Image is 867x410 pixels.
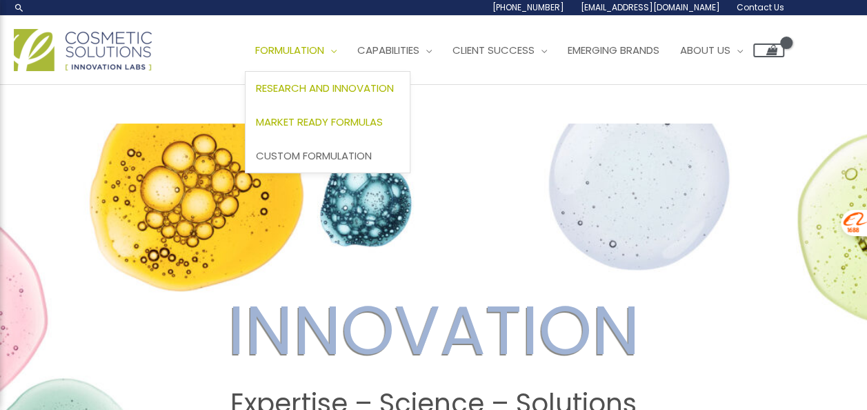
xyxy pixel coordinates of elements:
[246,139,410,173] a: Custom Formulation
[737,1,784,13] span: Contact Us
[568,43,659,57] span: Emerging Brands
[14,2,25,13] a: Search icon link
[246,106,410,139] a: Market Ready Formulas
[581,1,720,13] span: [EMAIL_ADDRESS][DOMAIN_NAME]
[492,1,564,13] span: [PHONE_NUMBER]
[255,43,324,57] span: Formulation
[452,43,535,57] span: Client Success
[235,30,784,71] nav: Site Navigation
[256,148,372,163] span: Custom Formulation
[753,43,784,57] a: View Shopping Cart, empty
[256,81,394,95] span: Research and Innovation
[442,30,557,71] a: Client Success
[670,30,753,71] a: About Us
[245,30,347,71] a: Formulation
[13,290,854,371] h2: INNOVATION
[680,43,730,57] span: About Us
[557,30,670,71] a: Emerging Brands
[14,29,152,71] img: Cosmetic Solutions Logo
[347,30,442,71] a: Capabilities
[256,115,383,129] span: Market Ready Formulas
[246,72,410,106] a: Research and Innovation
[357,43,419,57] span: Capabilities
